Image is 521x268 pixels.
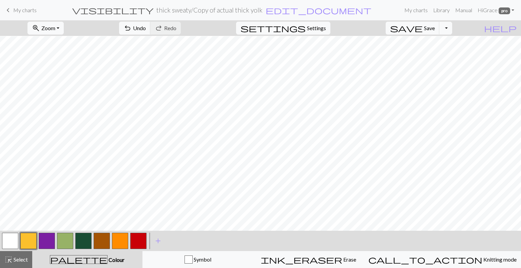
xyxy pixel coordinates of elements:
[240,24,306,32] i: Settings
[402,3,430,17] a: My charts
[123,23,132,33] span: undo
[482,256,517,263] span: Knitting mode
[72,5,154,15] span: visibility
[119,22,151,35] button: Undo
[364,251,521,268] button: Knitting mode
[452,3,475,17] a: Manual
[499,7,510,14] span: pro
[142,251,253,268] button: Symbol
[4,255,13,264] span: highlight_alt
[475,3,517,17] a: HiGrace pro
[424,25,435,31] span: Save
[108,256,124,263] span: Colour
[32,251,142,268] button: Colour
[193,256,211,263] span: Symbol
[368,255,482,264] span: call_to_action
[261,255,342,264] span: ink_eraser
[266,5,371,15] span: edit_document
[13,256,28,263] span: Select
[390,23,423,33] span: save
[430,3,452,17] a: Library
[154,236,162,246] span: add
[484,23,517,33] span: help
[156,6,263,14] h2: thick sweaty / Copy of actual thick yolk
[342,256,356,263] span: Erase
[13,7,37,13] span: My charts
[4,5,12,15] span: keyboard_arrow_left
[50,255,107,264] span: palette
[236,22,330,35] button: SettingsSettings
[240,23,306,33] span: settings
[4,4,37,16] a: My charts
[386,22,440,35] button: Save
[307,24,326,32] span: Settings
[133,25,146,31] span: Undo
[27,22,64,35] button: Zoom
[41,25,55,31] span: Zoom
[32,23,40,33] span: zoom_in
[253,251,364,268] button: Erase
